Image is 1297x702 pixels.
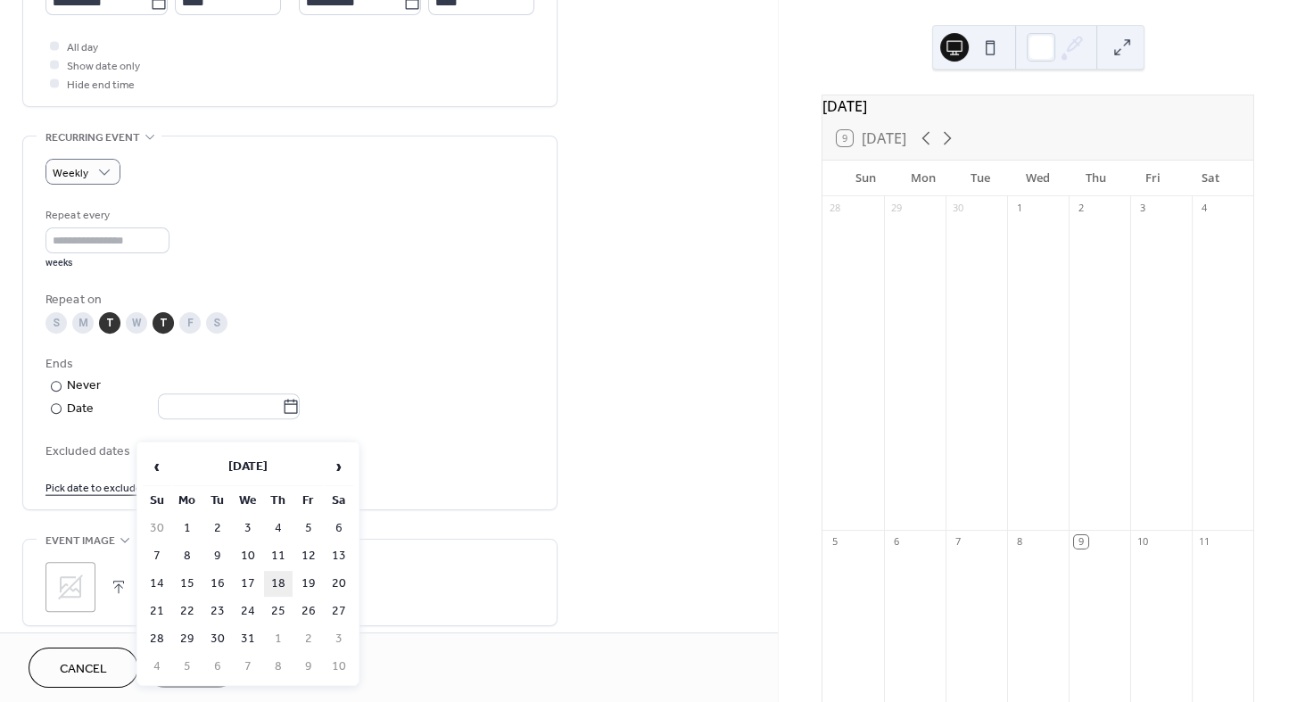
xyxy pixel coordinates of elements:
[45,128,140,147] span: Recurring event
[264,626,293,652] td: 1
[203,516,232,541] td: 2
[325,516,353,541] td: 6
[325,571,353,597] td: 20
[1197,202,1210,215] div: 4
[1074,202,1087,215] div: 2
[1067,161,1124,196] div: Thu
[67,57,140,76] span: Show date only
[45,532,115,550] span: Event image
[203,543,232,569] td: 9
[294,599,323,624] td: 26
[889,535,903,549] div: 6
[1074,535,1087,549] div: 9
[1182,161,1239,196] div: Sat
[325,654,353,680] td: 10
[264,516,293,541] td: 4
[234,599,262,624] td: 24
[234,654,262,680] td: 7
[264,599,293,624] td: 25
[294,488,323,514] th: Fr
[53,163,88,184] span: Weekly
[234,571,262,597] td: 17
[828,535,841,549] div: 5
[326,449,352,484] span: ›
[889,202,903,215] div: 29
[67,76,135,95] span: Hide end time
[126,312,147,334] div: W
[264,543,293,569] td: 11
[143,654,171,680] td: 4
[203,626,232,652] td: 30
[206,312,227,334] div: S
[99,312,120,334] div: T
[67,38,98,57] span: All day
[294,543,323,569] td: 12
[45,257,169,269] div: weeks
[29,648,138,688] button: Cancel
[45,312,67,334] div: S
[951,535,964,549] div: 7
[952,161,1009,196] div: Tue
[203,654,232,680] td: 6
[45,291,531,310] div: Repeat on
[325,488,353,514] th: Sa
[264,571,293,597] td: 18
[143,543,171,569] td: 7
[45,355,531,374] div: Ends
[325,626,353,652] td: 3
[1197,535,1210,549] div: 11
[1136,202,1149,215] div: 3
[173,516,202,541] td: 1
[234,543,262,569] td: 10
[1136,535,1149,549] div: 10
[264,654,293,680] td: 8
[173,599,202,624] td: 22
[837,161,894,196] div: Sun
[173,626,202,652] td: 29
[173,571,202,597] td: 15
[264,488,293,514] th: Th
[173,448,323,486] th: [DATE]
[822,95,1253,117] div: [DATE]
[143,516,171,541] td: 30
[234,516,262,541] td: 3
[143,488,171,514] th: Su
[1010,161,1067,196] div: Wed
[72,312,94,334] div: M
[203,571,232,597] td: 16
[173,543,202,569] td: 8
[45,562,95,612] div: ;
[173,488,202,514] th: Mo
[1012,535,1026,549] div: 8
[173,654,202,680] td: 5
[203,488,232,514] th: Tu
[828,202,841,215] div: 28
[143,571,171,597] td: 14
[294,571,323,597] td: 19
[294,516,323,541] td: 5
[60,660,107,679] span: Cancel
[325,543,353,569] td: 13
[951,202,964,215] div: 30
[203,599,232,624] td: 23
[45,442,534,461] span: Excluded dates
[45,479,142,498] span: Pick date to exclude
[294,626,323,652] td: 2
[143,599,171,624] td: 21
[67,376,102,395] div: Never
[1012,202,1026,215] div: 1
[895,161,952,196] div: Mon
[153,312,174,334] div: T
[325,599,353,624] td: 27
[67,399,300,419] div: Date
[234,488,262,514] th: We
[179,312,201,334] div: F
[143,626,171,652] td: 28
[1124,161,1181,196] div: Fri
[144,449,170,484] span: ‹
[45,206,166,225] div: Repeat every
[234,626,262,652] td: 31
[294,654,323,680] td: 9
